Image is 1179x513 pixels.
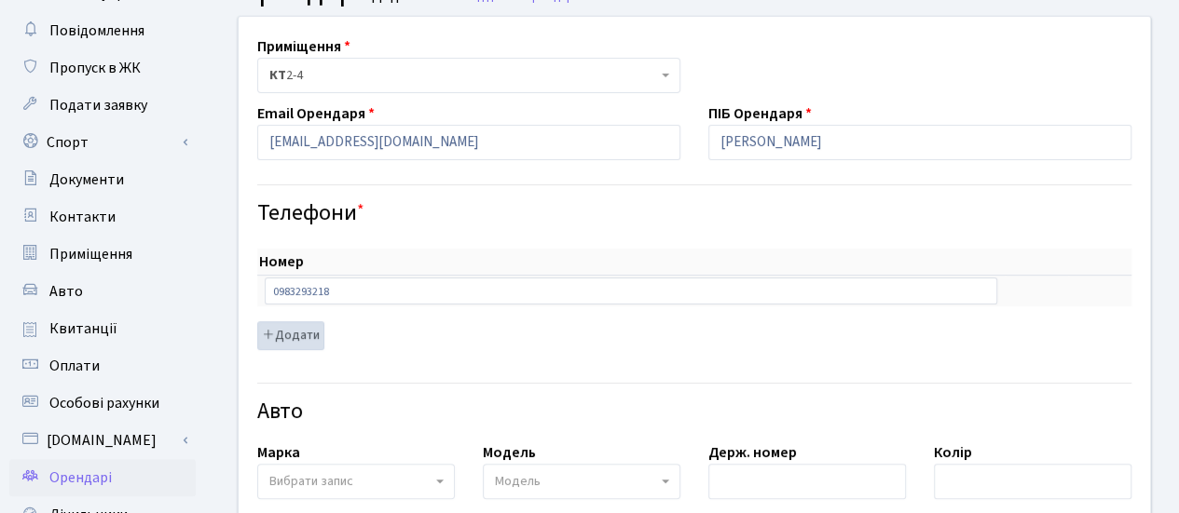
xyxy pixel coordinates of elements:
span: <b>КТ</b>&nbsp;&nbsp;&nbsp;&nbsp;2-4 [257,58,680,93]
a: [DOMAIN_NAME] [9,422,196,459]
label: Марка [257,441,300,464]
a: Контакти [9,198,196,236]
span: Повідомлення [49,20,144,41]
a: Квитанції [9,310,196,347]
a: Орендарі [9,459,196,496]
span: Авто [49,281,83,302]
span: Вибрати запис [269,472,353,491]
a: Приміщення [9,236,196,273]
span: Подати заявку [49,95,147,115]
span: Оплати [49,356,100,376]
label: Приміщення [257,35,350,58]
a: Спорт [9,124,196,161]
label: ПІБ Орендаря [708,102,812,125]
span: Документи [49,169,124,190]
a: Подати заявку [9,87,196,124]
a: Авто [9,273,196,310]
span: Квитанції [49,318,117,339]
h4: Авто [257,398,1131,425]
input: Буде використано в якості логіна [257,125,680,160]
label: Колір [934,441,972,464]
span: Пропуск в ЖК [49,58,141,78]
a: Повідомлення [9,12,196,49]
h4: Телефони [257,200,1131,227]
a: Оплати [9,347,196,385]
th: Номер [257,249,1005,276]
a: Особові рахунки [9,385,196,422]
span: Орендарі [49,467,112,488]
button: Додати [257,321,324,350]
span: Особові рахунки [49,393,159,413]
span: <b>КТ</b>&nbsp;&nbsp;&nbsp;&nbsp;2-4 [269,66,657,85]
a: Документи [9,161,196,198]
span: Модель [495,472,541,491]
span: Контакти [49,207,116,227]
span: Приміщення [49,244,132,264]
a: Пропуск в ЖК [9,49,196,87]
b: КТ [269,66,286,85]
label: Email Орендаря [257,102,375,125]
label: Держ. номер [708,441,797,464]
label: Модель [483,441,536,464]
